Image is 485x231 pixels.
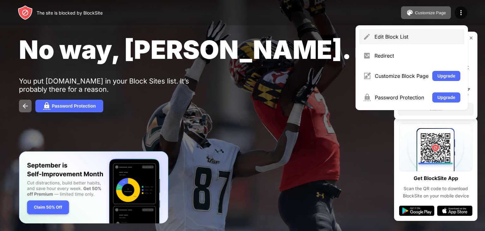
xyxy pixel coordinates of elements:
[19,151,168,224] iframe: Banner
[432,92,460,103] button: Upgrade
[19,34,351,65] span: No way, [PERSON_NAME].
[406,9,414,16] img: pallet.svg
[43,102,51,110] img: password.svg
[21,102,29,110] img: back.svg
[415,10,446,15] div: Customize Page
[363,72,371,80] img: menu-customize.svg
[374,53,460,59] div: Redirect
[37,10,103,16] div: The site is blocked by BlockSite
[18,5,33,20] img: header-logo.svg
[363,94,371,101] img: menu-password.svg
[374,34,460,40] div: Edit Block List
[432,71,460,81] button: Upgrade
[375,94,428,101] div: Password Protection
[399,123,472,171] img: qrcode.svg
[437,206,472,216] img: app-store.svg
[363,33,371,41] img: menu-pencil.svg
[19,77,214,93] div: You put [DOMAIN_NAME] in your Block Sites list. It’s probably there for a reason.
[401,6,451,19] button: Customize Page
[399,206,434,216] img: google-play.svg
[363,52,371,59] img: menu-redirect.svg
[375,73,428,79] div: Customize Block Page
[414,174,458,183] div: Get BlockSite App
[52,103,96,109] div: Password Protection
[469,35,474,41] img: rate-us-close.svg
[457,9,465,16] img: menu-icon.svg
[399,185,472,199] div: Scan the QR code to download BlockSite on your mobile device
[35,100,103,112] button: Password Protection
